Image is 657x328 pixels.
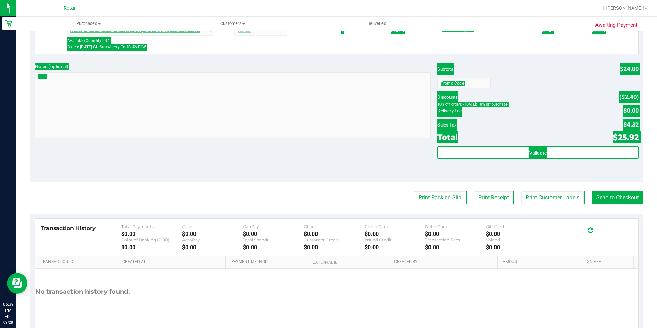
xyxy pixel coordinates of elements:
span: 294 [102,38,110,43]
span: Awaiting Payment [595,21,637,29]
div: Total Payments [121,224,182,229]
button: Print Packing Slip [414,191,466,204]
div: Transaction Fees [425,237,486,242]
div: Issued Credit [365,237,425,242]
span: ($2.40) [619,93,639,100]
div: $0.00 [425,231,486,237]
a: Txn Fee [584,259,631,265]
iframe: Resource center [7,273,27,294]
div: $0.00 [182,244,243,251]
div: No transaction history found. [35,269,130,315]
input: Promo Code [437,78,491,88]
span: Batch: [67,45,79,50]
div: $0.00 [486,244,547,251]
div: $0.00 [486,231,547,237]
button: Print Customer Labels [521,191,584,204]
span: $0.00 [623,107,639,114]
div: AeroPay [182,237,243,242]
span: Validate [529,150,547,156]
button: Print Receipt [474,191,513,204]
div: Check [304,224,365,229]
div: CanPay [243,224,304,229]
div: Total Spendr [243,237,304,242]
div: $0.00 [365,231,425,237]
button: Send to Checkout [592,191,643,204]
a: Created By [394,259,495,265]
div: Gift Card [486,224,547,229]
div: Debit Card [425,224,486,229]
span: Delivery Fee [437,108,462,113]
a: Purchases [16,17,160,31]
div: Customer Credit [304,237,365,242]
span: Sales Tax [437,122,457,128]
div: $0.00 [304,231,365,237]
span: Total [437,132,458,142]
a: Transaction ID [41,259,114,265]
div: $0.00 [304,244,365,251]
div: $0.00 [365,244,425,251]
div: $0.00 [121,231,182,237]
span: Discounts [437,91,458,103]
inline-svg: Retail [5,20,12,27]
span: Customers [161,21,304,27]
span: Purchases [16,21,160,27]
span: $4.32 [623,121,639,128]
p: 05:39 PM EDT [3,301,13,320]
div: $0.00 [425,244,486,251]
span: $24.00 [620,65,639,73]
span: [DATE] CU Strawberry Truffle#6 FLW [80,45,146,50]
div: Available Quantity: [67,36,221,49]
a: Customers [160,17,304,31]
span: Retail [64,5,77,11]
a: Created At [122,259,223,265]
th: External ID [307,256,388,269]
div: Credit Card [365,224,425,229]
span: Notes (optional) [35,64,68,69]
button: Validate [437,146,639,159]
a: Payment Method [231,259,305,265]
div: $0.00 [243,231,304,237]
div: Point of Banking (POB) [121,237,182,242]
span: 10% off orders - [DATE]: 10% off purchase [437,102,639,107]
span: Subtotal [437,66,454,72]
div: $0.00 [182,231,243,237]
p: 09/28 [3,320,13,325]
div: $0.00 [243,244,304,251]
span: Hi, [PERSON_NAME]! [599,5,644,11]
div: $0.00 [121,244,182,251]
a: Amount [503,259,576,265]
span: $25.92 [613,132,639,142]
div: Voided [486,237,547,242]
div: Cash [182,224,243,229]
